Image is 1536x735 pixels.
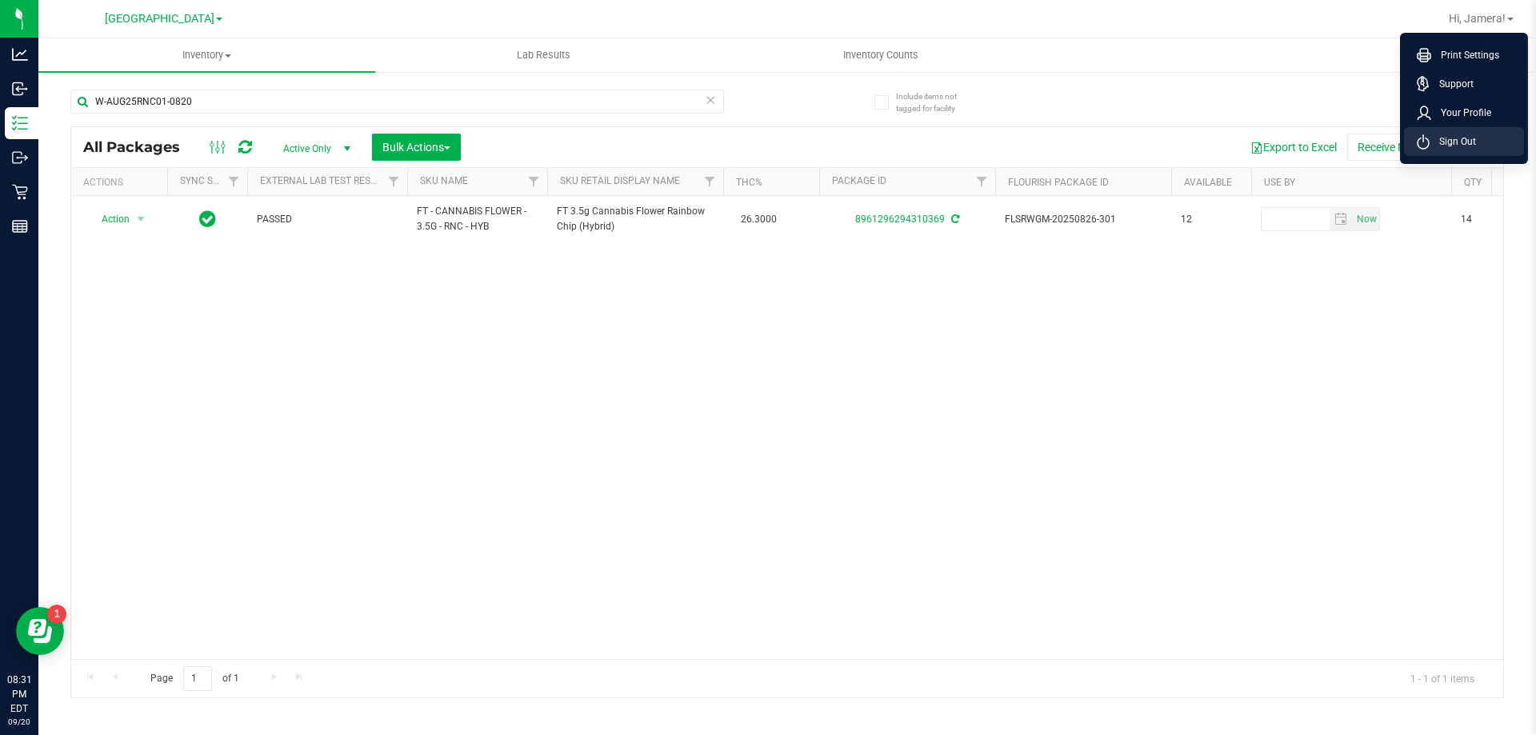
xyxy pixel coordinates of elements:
span: Include items not tagged for facility [896,90,976,114]
a: Inventory Counts [712,38,1049,72]
a: Use By [1264,177,1295,188]
span: PASSED [257,212,398,227]
inline-svg: Inbound [12,81,28,97]
a: SKU Name [420,175,468,186]
span: 12 [1181,212,1242,227]
a: Filter [521,168,547,195]
inline-svg: Reports [12,218,28,234]
span: Hi, Jamera! [1449,12,1506,25]
iframe: Resource center unread badge [47,605,66,624]
button: Bulk Actions [372,134,461,161]
a: Available [1184,177,1232,188]
a: Sync Status [180,175,242,186]
a: Sku Retail Display Name [560,175,680,186]
span: Support [1430,76,1474,92]
a: Filter [969,168,995,195]
span: Lab Results [495,48,592,62]
span: Sign Out [1430,134,1476,150]
span: All Packages [83,138,196,156]
a: Filter [381,168,407,195]
span: Bulk Actions [382,141,450,154]
inline-svg: Retail [12,184,28,200]
a: External Lab Test Result [260,175,386,186]
a: Filter [697,168,723,195]
a: Lab Results [375,38,712,72]
a: Flourish Package ID [1008,177,1109,188]
span: select [131,208,151,230]
span: Clear [705,90,716,110]
span: In Sync [199,208,216,230]
span: FLSRWGM-20250826-301 [1005,212,1162,227]
p: 08:31 PM EDT [7,673,31,716]
inline-svg: Analytics [12,46,28,62]
span: select [1353,208,1379,230]
a: 8961296294310369 [855,214,945,225]
input: 1 [183,666,212,691]
button: Export to Excel [1240,134,1347,161]
div: Actions [83,177,161,188]
span: Set Current date [1353,208,1380,231]
span: Print Settings [1431,47,1499,63]
span: [GEOGRAPHIC_DATA] [105,12,214,26]
a: Support [1417,76,1518,92]
span: Action [87,208,130,230]
a: Filter [221,168,247,195]
inline-svg: Inventory [12,115,28,131]
span: Sync from Compliance System [949,214,959,225]
button: Receive Non-Cannabis [1347,134,1479,161]
span: select [1330,208,1353,230]
span: 14 [1461,212,1522,227]
span: FT 3.5g Cannabis Flower Rainbow Chip (Hybrid) [557,204,714,234]
a: Package ID [832,175,886,186]
a: Inventory [38,38,375,72]
li: Sign Out [1404,127,1524,156]
a: Qty [1464,177,1482,188]
span: Inventory [38,48,375,62]
span: Your Profile [1431,105,1491,121]
span: 1 - 1 of 1 items [1398,666,1487,690]
span: Page of 1 [137,666,252,691]
inline-svg: Outbound [12,150,28,166]
span: FT - CANNABIS FLOWER - 3.5G - RNC - HYB [417,204,538,234]
p: 09/20 [7,716,31,728]
span: 26.3000 [733,208,785,231]
a: THC% [736,177,762,188]
iframe: Resource center [16,607,64,655]
input: Search Package ID, Item Name, SKU, Lot or Part Number... [70,90,724,114]
span: Inventory Counts [822,48,940,62]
